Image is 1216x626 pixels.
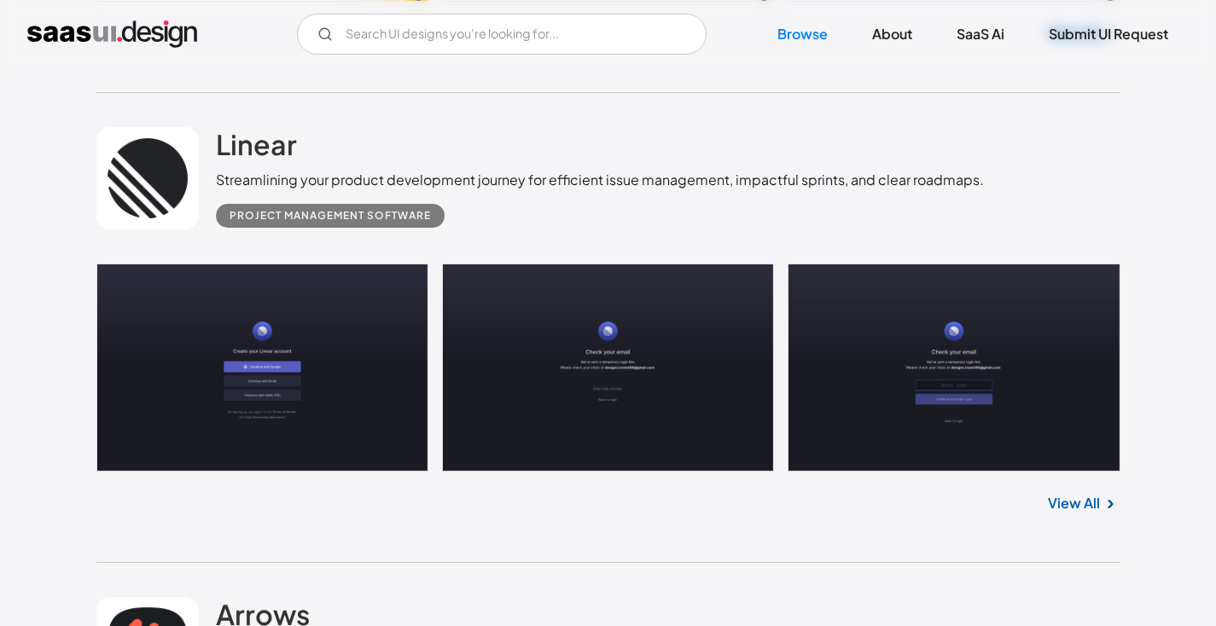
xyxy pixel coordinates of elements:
[757,15,848,53] a: Browse
[27,20,197,48] a: home
[852,15,933,53] a: About
[936,15,1025,53] a: SaaS Ai
[1028,15,1189,53] a: Submit UI Request
[216,127,297,161] h2: Linear
[1048,493,1100,513] a: View All
[297,14,707,55] form: Email Form
[216,127,297,170] a: Linear
[216,170,984,190] div: Streamlining your product development journey for efficient issue management, impactful sprints, ...
[230,206,431,226] div: Project Management Software
[297,14,707,55] input: Search UI designs you're looking for...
